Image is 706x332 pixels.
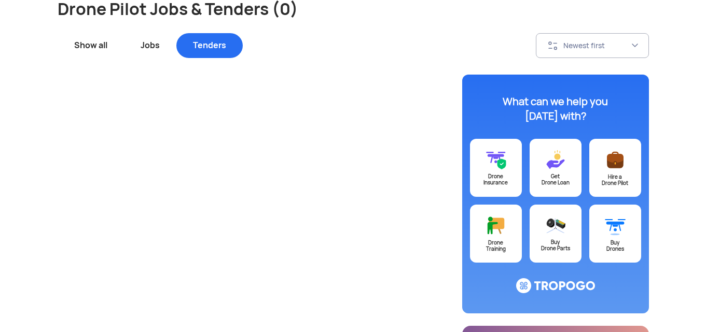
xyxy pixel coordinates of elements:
[58,33,124,58] div: Show all
[176,33,243,58] div: Tenders
[470,139,522,197] a: DroneInsurance
[605,149,626,170] img: ic_postajob@3x.svg
[486,215,506,236] img: ic_training@3x.svg
[124,33,176,58] div: Jobs
[470,205,522,263] a: DroneTraining
[589,139,641,197] a: Hire aDrone Pilot
[545,149,566,170] img: ic_loans@3x.svg
[589,240,641,252] div: Buy Drones
[530,205,582,263] a: BuyDrone Parts
[605,215,626,236] img: ic_buydrone@3x.svg
[536,33,649,58] button: Newest first
[530,239,582,252] div: Buy Drone Parts
[530,174,582,186] div: Get Drone Loan
[589,205,641,263] a: BuyDrones
[530,139,582,197] a: GetDrone Loan
[589,174,641,186] div: Hire a Drone Pilot
[516,278,595,294] img: ic_logo@3x.svg
[545,215,566,236] img: ic_droneparts@3x.svg
[470,240,522,252] div: Drone Training
[470,174,522,186] div: Drone Insurance
[563,41,631,50] div: Newest first
[486,149,506,170] img: ic_drone_insurance@3x.svg
[491,94,620,123] div: What can we help you [DATE] with?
